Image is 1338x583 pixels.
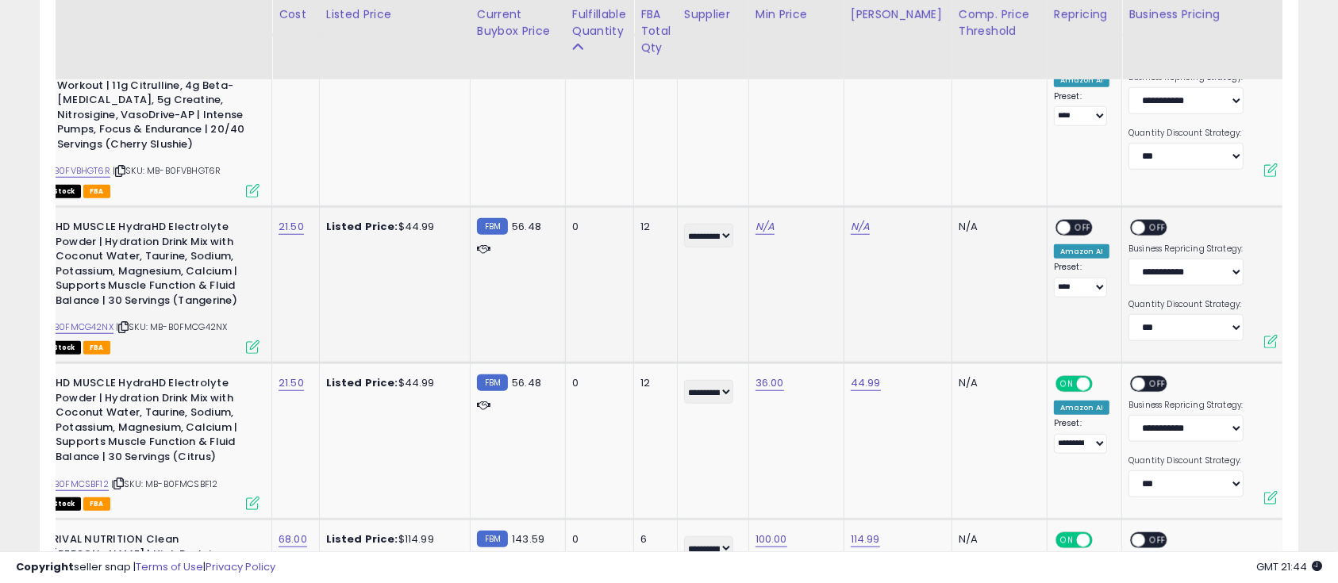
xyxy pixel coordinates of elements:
[206,559,275,574] a: Privacy Policy
[1054,262,1109,297] div: Preset:
[56,220,248,312] b: HD MUSCLE HydraHD Electrolyte Powder | Hydration Drink Mix with Coconut Water, Taurine, Sodium, P...
[116,320,227,333] span: | SKU: MB-B0FMCG42NX
[512,531,544,547] span: 143.59
[1054,6,1115,23] div: Repricing
[16,560,275,575] div: seller snap | |
[756,531,787,547] a: 100.00
[512,375,541,390] span: 56.48
[83,341,110,355] span: FBA
[851,531,880,547] a: 114.99
[1145,534,1171,547] span: OFF
[959,532,1035,547] div: N/A
[1057,378,1077,391] span: ON
[1128,128,1244,139] label: Quantity Discount Strategy:
[279,531,307,547] a: 68.00
[477,374,508,391] small: FBM
[16,559,74,574] strong: Copyright
[326,6,463,23] div: Listed Price
[1145,378,1171,391] span: OFF
[326,375,398,390] b: Listed Price:
[54,320,113,334] a: B0FMCG42NX
[136,559,203,574] a: Terms of Use
[326,532,458,547] div: $114.99
[1057,534,1077,547] span: ON
[640,532,665,547] div: 6
[279,6,313,23] div: Cost
[1054,73,1109,87] div: Amazon AI
[756,6,837,23] div: Min Price
[851,375,881,391] a: 44.99
[1054,244,1109,259] div: Amazon AI
[959,6,1040,40] div: Comp. Price Threshold
[279,375,304,391] a: 21.50
[477,6,559,40] div: Current Buybox Price
[1054,418,1109,454] div: Preset:
[851,6,945,23] div: [PERSON_NAME]
[572,6,627,40] div: Fulfillable Quantity
[572,532,621,547] div: 0
[959,220,1035,234] div: N/A
[1145,221,1171,235] span: OFF
[54,164,110,178] a: B0FVBHGT6R
[54,478,109,491] a: B0FMCSBF12
[326,219,398,234] b: Listed Price:
[572,376,621,390] div: 0
[1090,378,1116,391] span: OFF
[56,376,248,468] b: HD MUSCLE HydraHD Electrolyte Powder | Hydration Drink Mix with Coconut Water, Taurine, Sodium, P...
[1054,91,1109,127] div: Preset:
[17,6,265,23] div: Title
[1128,6,1290,23] div: Business Pricing
[113,164,221,177] span: | SKU: MB-B0FVBHGT6R
[326,376,458,390] div: $44.99
[1128,400,1244,411] label: Business Repricing Strategy:
[326,531,398,547] b: Listed Price:
[477,531,508,547] small: FBM
[83,185,110,198] span: FBA
[512,219,541,234] span: 56.48
[1128,244,1244,255] label: Business Repricing Strategy:
[83,497,110,511] span: FBA
[1128,299,1244,310] label: Quantity Discount Strategy:
[1256,559,1322,574] span: 2025-10-9 21:44 GMT
[279,219,304,235] a: 21.50
[756,219,775,235] a: N/A
[851,219,870,235] a: N/A
[640,220,665,234] div: 12
[640,6,671,56] div: FBA Total Qty
[111,478,217,490] span: | SKU: MB-B0FMCSBF12
[572,220,621,234] div: 0
[57,48,250,155] b: HD MUSCLE PumpHD [PERSON_NAME] Stim Free Pre Workout | 11g Citrulline, 4g Beta-[MEDICAL_DATA], 5g...
[959,376,1035,390] div: N/A
[684,6,742,23] div: Supplier
[326,220,458,234] div: $44.99
[477,218,508,235] small: FBM
[1128,455,1244,466] label: Quantity Discount Strategy:
[1054,401,1109,415] div: Amazon AI
[640,376,665,390] div: 12
[1071,221,1096,235] span: OFF
[756,375,784,391] a: 36.00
